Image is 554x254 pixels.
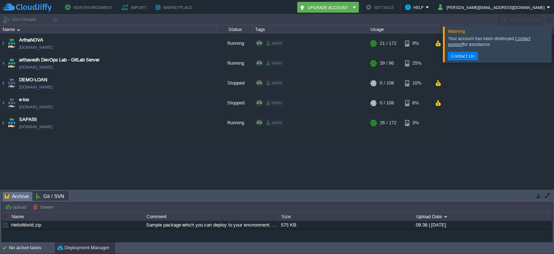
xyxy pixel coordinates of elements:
img: CloudJiffy [3,3,52,12]
a: arthavedh DevOps Lab - GitLab Server [19,56,100,64]
img: AMDAwAAAACH5BAEAAAAALAAAAAABAAEAAAICRAEAOw== [6,34,17,53]
div: Usage [369,25,445,34]
img: AMDAwAAAACH5BAEAAAAALAAAAAABAAEAAAICRAEAOw== [6,93,17,113]
div: 39 / 96 [380,53,394,73]
div: 9% [405,34,428,53]
div: 0 / 108 [380,93,394,113]
img: AMDAwAAAACH5BAEAAAAALAAAAAABAAEAAAICRAEAOw== [6,73,17,93]
button: Deployment Manager [57,244,109,251]
div: 26 / 172 [380,113,396,133]
div: admin [265,80,283,86]
div: admin [265,60,283,66]
a: [DOMAIN_NAME] [19,83,53,91]
div: 21 / 172 [380,34,396,53]
div: Tags [253,25,368,34]
span: Warning [448,29,465,34]
span: Archive [5,192,29,201]
div: No active tasks [9,242,54,254]
div: admin [265,100,283,106]
a: DEMO-LOAN [19,76,47,83]
button: Marketplace [155,3,194,12]
a: [DOMAIN_NAME] [19,44,53,51]
span: Git / SVN [36,192,64,201]
img: AMDAwAAAACH5BAEAAAAALAAAAAABAAEAAAICRAEAOw== [17,29,20,31]
div: Status [217,25,252,34]
div: Sample package which you can deploy to your environment. Feel free to delete and upload a package... [144,221,278,229]
div: Running [217,34,253,53]
button: Contact Us [449,53,477,59]
img: AMDAwAAAACH5BAEAAAAALAAAAAABAAEAAAICRAEAOw== [0,53,6,73]
div: Stopped [217,73,253,93]
div: Comment [145,212,279,221]
a: HelloWorld.zip [11,222,41,228]
button: [PERSON_NAME][EMAIL_ADDRESS][DOMAIN_NAME] [438,3,547,12]
a: e-los [19,96,29,103]
img: AMDAwAAAACH5BAEAAAAALAAAAAABAAEAAAICRAEAOw== [6,53,17,73]
button: Upload [5,204,28,210]
div: Name [1,25,216,34]
button: Import [122,3,149,12]
a: [DOMAIN_NAME] [19,123,53,130]
div: 10% [405,73,428,93]
div: 0 / 108 [380,73,394,93]
div: 575 KB [279,221,413,229]
div: 3% [405,113,428,133]
button: Settings [366,3,396,12]
img: AMDAwAAAACH5BAEAAAAALAAAAAABAAEAAAICRAEAOw== [0,93,6,113]
div: 09:38 | [DATE] [414,221,548,229]
div: Size [280,212,414,221]
a: SAPA55 [19,116,37,123]
img: AMDAwAAAACH5BAEAAAAALAAAAAABAAEAAAICRAEAOw== [6,113,17,133]
div: Your account has been destroyed. for assistance. [448,36,549,47]
button: Delete [33,204,56,210]
a: [DOMAIN_NAME] [19,103,53,111]
button: Help [405,3,426,12]
img: AMDAwAAAACH5BAEAAAAALAAAAAABAAEAAAICRAEAOw== [0,34,6,53]
div: Stopped [217,93,253,113]
button: New Environment [65,3,115,12]
div: 6% [405,93,428,113]
div: Name [10,212,144,221]
div: admin [265,120,283,126]
a: [DOMAIN_NAME] [19,64,53,71]
img: AMDAwAAAACH5BAEAAAAALAAAAAABAAEAAAICRAEAOw== [0,73,6,93]
div: Running [217,113,253,133]
a: ArthaNOVA [19,36,43,44]
button: Upgrade Account [299,3,351,12]
div: admin [265,40,283,47]
img: AMDAwAAAACH5BAEAAAAALAAAAAABAAEAAAICRAEAOw== [0,113,6,133]
div: Upload Date [414,212,549,221]
div: Running [217,53,253,73]
div: 25% [405,53,428,73]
